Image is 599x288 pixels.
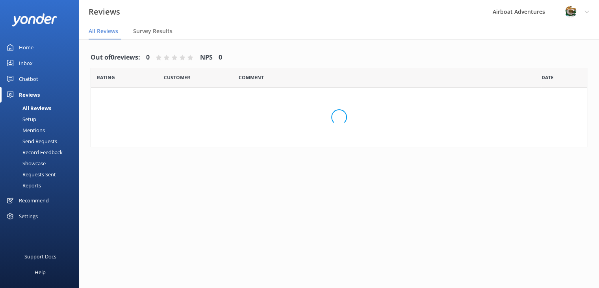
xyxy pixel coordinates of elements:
div: Chatbot [19,71,38,87]
h4: 0 [146,52,150,63]
h4: Out of 0 reviews: [91,52,140,63]
a: Requests Sent [5,169,79,180]
div: Help [35,264,46,280]
div: Showcase [5,158,46,169]
span: Question [239,74,264,81]
div: Recommend [19,193,49,208]
span: Survey Results [133,27,172,35]
div: Setup [5,114,36,125]
a: Record Feedback [5,147,79,158]
span: Date [542,74,554,81]
a: Send Requests [5,136,79,147]
span: All Reviews [89,27,118,35]
a: All Reviews [5,103,79,114]
span: Date [164,74,190,81]
div: Send Requests [5,136,57,147]
h3: Reviews [89,6,120,18]
a: Setup [5,114,79,125]
div: Record Feedback [5,147,63,158]
span: Date [97,74,115,81]
div: Inbox [19,55,33,71]
div: All Reviews [5,103,51,114]
a: Reports [5,180,79,191]
img: 271-1670286363.jpg [565,6,577,18]
a: Mentions [5,125,79,136]
div: Requests Sent [5,169,56,180]
div: Mentions [5,125,45,136]
div: Reports [5,180,41,191]
img: yonder-white-logo.png [12,13,57,26]
h4: NPS [200,52,213,63]
div: Reviews [19,87,40,103]
h4: 0 [219,52,222,63]
div: Settings [19,208,38,224]
div: Support Docs [24,249,56,264]
a: Showcase [5,158,79,169]
div: Home [19,39,33,55]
